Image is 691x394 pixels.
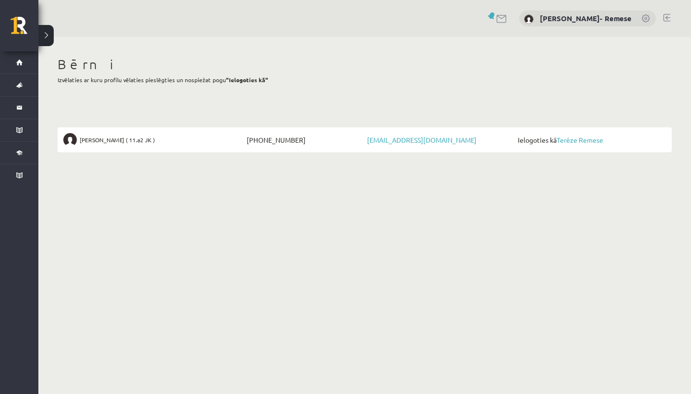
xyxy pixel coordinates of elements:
[244,133,365,147] span: [PHONE_NUMBER]
[58,56,672,73] h1: Bērni
[11,17,38,41] a: Rīgas 1. Tālmācības vidusskola
[557,135,603,144] a: Terēze Remese
[80,133,155,147] span: [PERSON_NAME] ( 11.a2 JK )
[58,75,672,84] p: Izvēlaties ar kuru profilu vēlaties pieslēgties un nospiežat pogu
[226,76,268,84] b: "Ielogoties kā"
[515,133,666,147] span: Ielogoties kā
[63,133,77,147] img: Terēze Remese
[524,14,534,24] img: Ilze Eizentāle- Remese
[367,135,477,144] a: [EMAIL_ADDRESS][DOMAIN_NAME]
[540,13,631,23] a: [PERSON_NAME]- Remese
